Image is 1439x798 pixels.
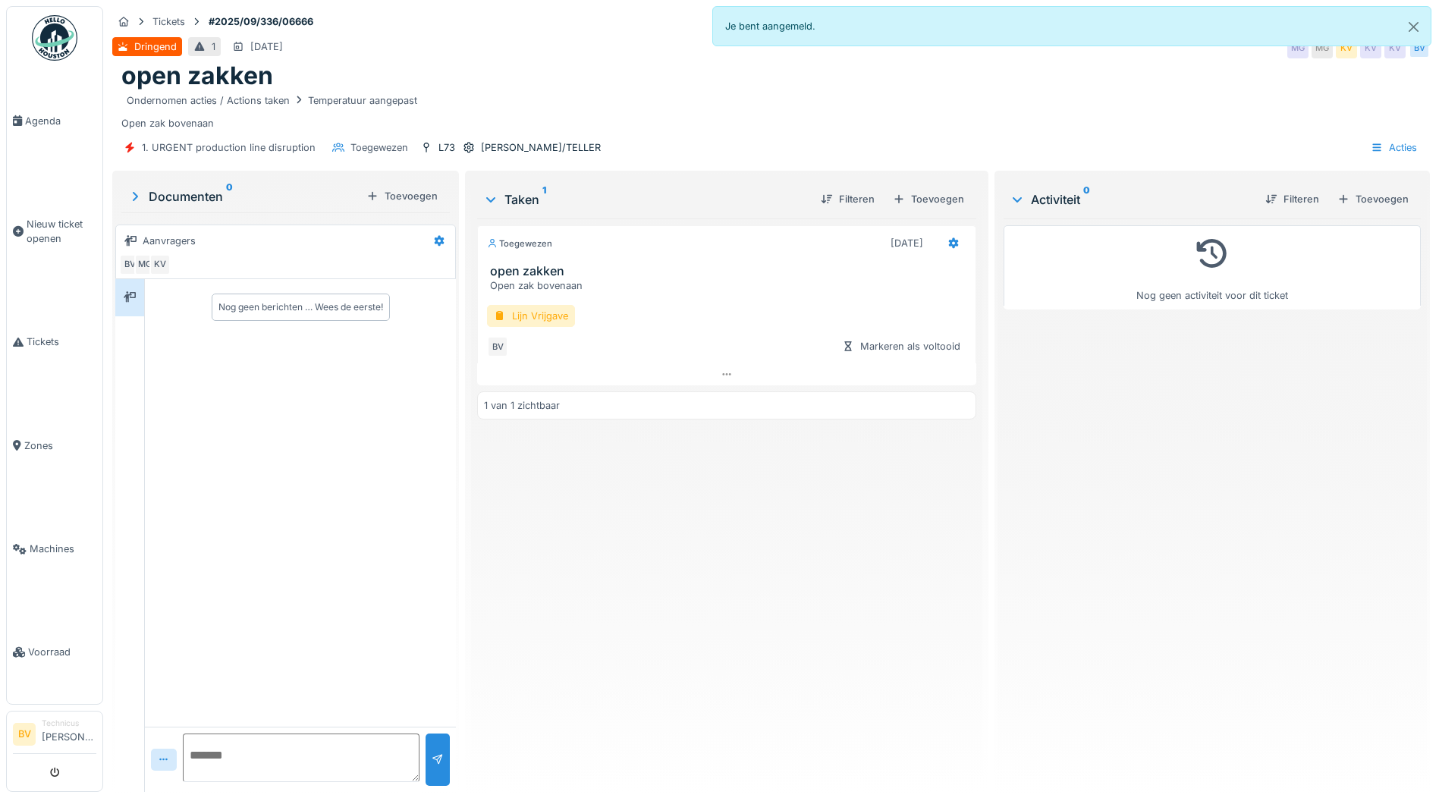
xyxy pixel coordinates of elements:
sup: 0 [226,187,233,206]
a: Voorraad [7,601,102,704]
div: Documenten [127,187,360,206]
span: Machines [30,542,96,556]
span: Agenda [25,114,96,128]
div: Tickets [152,14,185,29]
li: BV [13,723,36,746]
span: Zones [24,438,96,453]
div: Taken [483,190,809,209]
span: Tickets [27,335,96,349]
div: KV [1360,37,1381,58]
span: Nieuw ticket openen [27,217,96,246]
div: Toevoegen [887,189,970,209]
div: Markeren als voltooid [836,336,966,357]
div: Toegewezen [350,140,408,155]
div: MG [134,254,156,275]
div: Nog geen berichten … Wees de eerste! [218,300,383,314]
div: BV [487,336,508,357]
div: Ondernomen acties / Actions taken Temperatuur aangepast [127,93,417,108]
div: Acties [1364,137,1424,159]
div: MG [1312,37,1333,58]
div: Technicus [42,718,96,729]
div: Lijn Vrijgave [487,305,575,327]
h1: open zakken [121,61,273,90]
strong: #2025/09/336/06666 [203,14,319,29]
div: Nog geen activiteit voor dit ticket [1013,232,1411,303]
a: Machines [7,498,102,601]
div: Toevoegen [1331,189,1415,209]
div: Je bent aangemeld. [712,6,1432,46]
a: BV Technicus[PERSON_NAME] [13,718,96,754]
div: KV [149,254,171,275]
div: 1. URGENT production line disruption [142,140,316,155]
sup: 1 [542,190,546,209]
div: Filteren [1259,189,1325,209]
div: [DATE] [250,39,283,54]
a: Nieuw ticket openen [7,172,102,291]
div: 1 [212,39,215,54]
div: Aanvragers [143,234,196,248]
sup: 0 [1083,190,1090,209]
div: KV [1336,37,1357,58]
div: KV [1384,37,1406,58]
a: Tickets [7,291,102,394]
div: MG [1287,37,1309,58]
div: Filteren [815,189,881,209]
h3: open zakken [490,264,969,278]
div: Activiteit [1010,190,1253,209]
div: Open zak bovenaan [121,91,1421,130]
a: Zones [7,394,102,497]
a: Agenda [7,69,102,172]
div: Dringend [134,39,177,54]
div: 1 van 1 zichtbaar [484,398,560,413]
div: BV [119,254,140,275]
div: Open zak bovenaan [490,278,969,293]
li: [PERSON_NAME] [42,718,96,750]
div: [PERSON_NAME]/TELLER [481,140,601,155]
img: Badge_color-CXgf-gQk.svg [32,15,77,61]
div: Toegewezen [487,237,552,250]
div: Toevoegen [360,186,444,206]
div: BV [1409,37,1430,58]
div: [DATE] [891,236,923,250]
div: L73 [438,140,455,155]
span: Voorraad [28,645,96,659]
button: Close [1397,7,1431,47]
